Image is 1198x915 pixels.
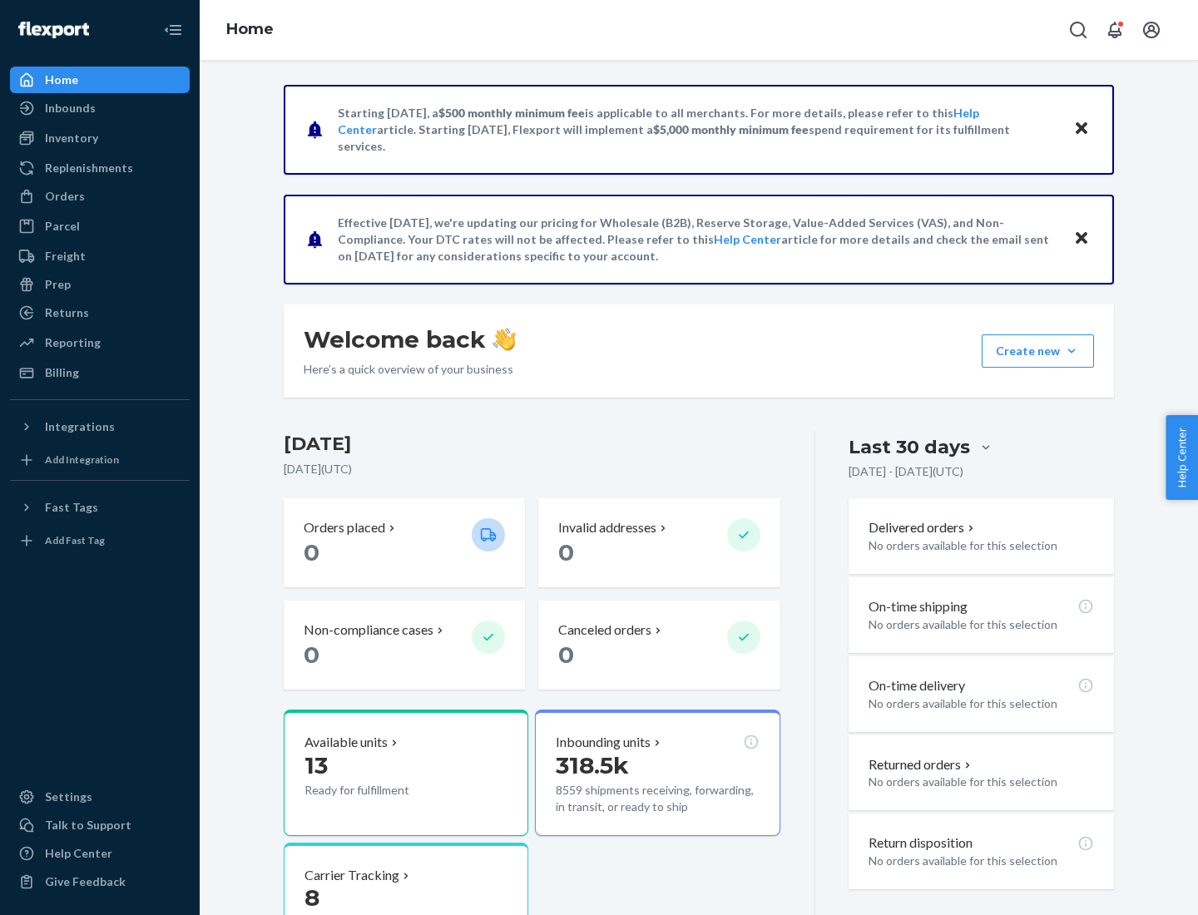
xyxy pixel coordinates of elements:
[1071,117,1092,141] button: Close
[304,621,433,640] p: Non-compliance cases
[45,453,119,467] div: Add Integration
[10,271,190,298] a: Prep
[10,67,190,93] a: Home
[493,328,516,351] img: hand-wave emoji
[226,20,274,38] a: Home
[45,789,92,805] div: Settings
[304,361,516,378] p: Here’s a quick overview of your business
[438,106,585,120] span: $500 monthly minimum fee
[10,494,190,521] button: Fast Tags
[45,418,115,435] div: Integrations
[45,276,71,293] div: Prep
[556,751,629,779] span: 318.5k
[338,215,1057,265] p: Effective [DATE], we're updating our pricing for Wholesale (B2B), Reserve Storage, Value-Added Se...
[284,601,525,690] button: Non-compliance cases 0
[982,334,1094,368] button: Create new
[10,413,190,440] button: Integrations
[304,866,399,885] p: Carrier Tracking
[45,304,89,321] div: Returns
[284,461,780,477] p: [DATE] ( UTC )
[10,527,190,554] a: Add Fast Tag
[10,868,190,895] button: Give Feedback
[45,817,131,833] div: Talk to Support
[304,324,516,354] h1: Welcome back
[869,597,968,616] p: On-time shipping
[556,782,759,815] p: 8559 shipments receiving, forwarding, in transit, or ready to ship
[538,601,780,690] button: Canceled orders 0
[535,710,780,836] button: Inbounding units318.5k8559 shipments receiving, forwarding, in transit, or ready to ship
[10,840,190,867] a: Help Center
[304,518,385,537] p: Orders placed
[538,498,780,587] button: Invalid addresses 0
[1098,13,1131,47] button: Open notifications
[10,812,190,838] a: Talk to Support
[1135,13,1168,47] button: Open account menu
[558,640,574,669] span: 0
[45,499,98,516] div: Fast Tags
[869,616,1094,633] p: No orders available for this selection
[869,833,973,853] p: Return disposition
[45,130,98,146] div: Inventory
[213,6,287,54] ol: breadcrumbs
[45,100,96,116] div: Inbounds
[556,733,651,752] p: Inbounding units
[45,188,85,205] div: Orders
[45,160,133,176] div: Replenishments
[10,299,190,326] a: Returns
[1166,415,1198,500] button: Help Center
[869,774,1094,790] p: No orders available for this selection
[1071,227,1092,251] button: Close
[869,755,974,774] button: Returned orders
[45,248,86,265] div: Freight
[558,621,651,640] p: Canceled orders
[1062,13,1095,47] button: Open Search Box
[869,537,1094,554] p: No orders available for this selection
[45,72,78,88] div: Home
[45,334,101,351] div: Reporting
[156,13,190,47] button: Close Navigation
[849,434,970,460] div: Last 30 days
[284,431,780,457] h3: [DATE]
[304,751,328,779] span: 13
[304,640,319,669] span: 0
[869,853,1094,869] p: No orders available for this selection
[10,125,190,151] a: Inventory
[45,845,112,862] div: Help Center
[869,676,965,695] p: On-time delivery
[45,873,126,890] div: Give Feedback
[45,218,80,235] div: Parcel
[10,243,190,270] a: Freight
[18,22,89,38] img: Flexport logo
[714,232,781,246] a: Help Center
[304,883,319,912] span: 8
[10,447,190,473] a: Add Integration
[284,498,525,587] button: Orders placed 0
[10,183,190,210] a: Orders
[849,463,963,480] p: [DATE] - [DATE] ( UTC )
[45,364,79,381] div: Billing
[10,359,190,386] a: Billing
[304,538,319,566] span: 0
[45,533,105,547] div: Add Fast Tag
[10,784,190,810] a: Settings
[304,782,458,799] p: Ready for fulfillment
[304,733,388,752] p: Available units
[558,518,656,537] p: Invalid addresses
[10,155,190,181] a: Replenishments
[653,122,809,136] span: $5,000 monthly minimum fee
[10,95,190,121] a: Inbounds
[869,695,1094,712] p: No orders available for this selection
[10,329,190,356] a: Reporting
[558,538,574,566] span: 0
[869,518,978,537] button: Delivered orders
[10,213,190,240] a: Parcel
[338,105,1057,155] p: Starting [DATE], a is applicable to all merchants. For more details, please refer to this article...
[284,710,528,836] button: Available units13Ready for fulfillment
